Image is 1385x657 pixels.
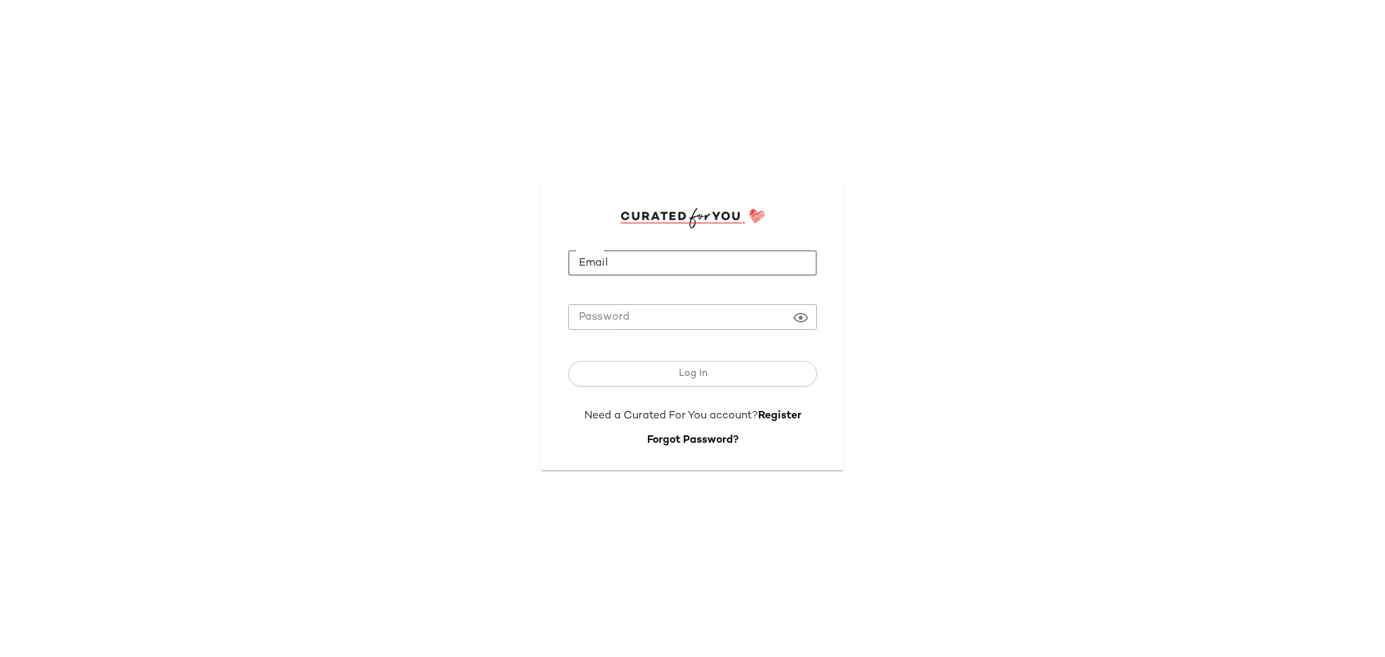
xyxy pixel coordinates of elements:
a: Forgot Password? [647,435,738,446]
a: Register [758,410,801,422]
button: Log In [568,361,817,387]
span: Need a Curated For You account? [584,410,758,422]
span: Log In [678,368,707,379]
img: cfy_login_logo.DGdB1djN.svg [620,208,766,228]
